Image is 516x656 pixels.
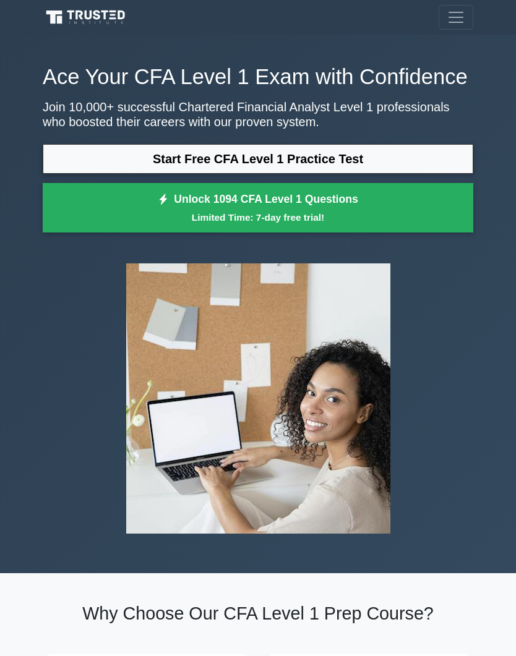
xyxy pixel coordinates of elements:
button: Toggle navigation [439,5,473,30]
h2: Why Choose Our CFA Level 1 Prep Course? [43,603,473,624]
p: Join 10,000+ successful Chartered Financial Analyst Level 1 professionals who boosted their caree... [43,100,473,129]
a: Unlock 1094 CFA Level 1 QuestionsLimited Time: 7-day free trial! [43,183,473,232]
small: Limited Time: 7-day free trial! [58,210,458,224]
h1: Ace Your CFA Level 1 Exam with Confidence [43,64,473,90]
a: Start Free CFA Level 1 Practice Test [43,144,473,174]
